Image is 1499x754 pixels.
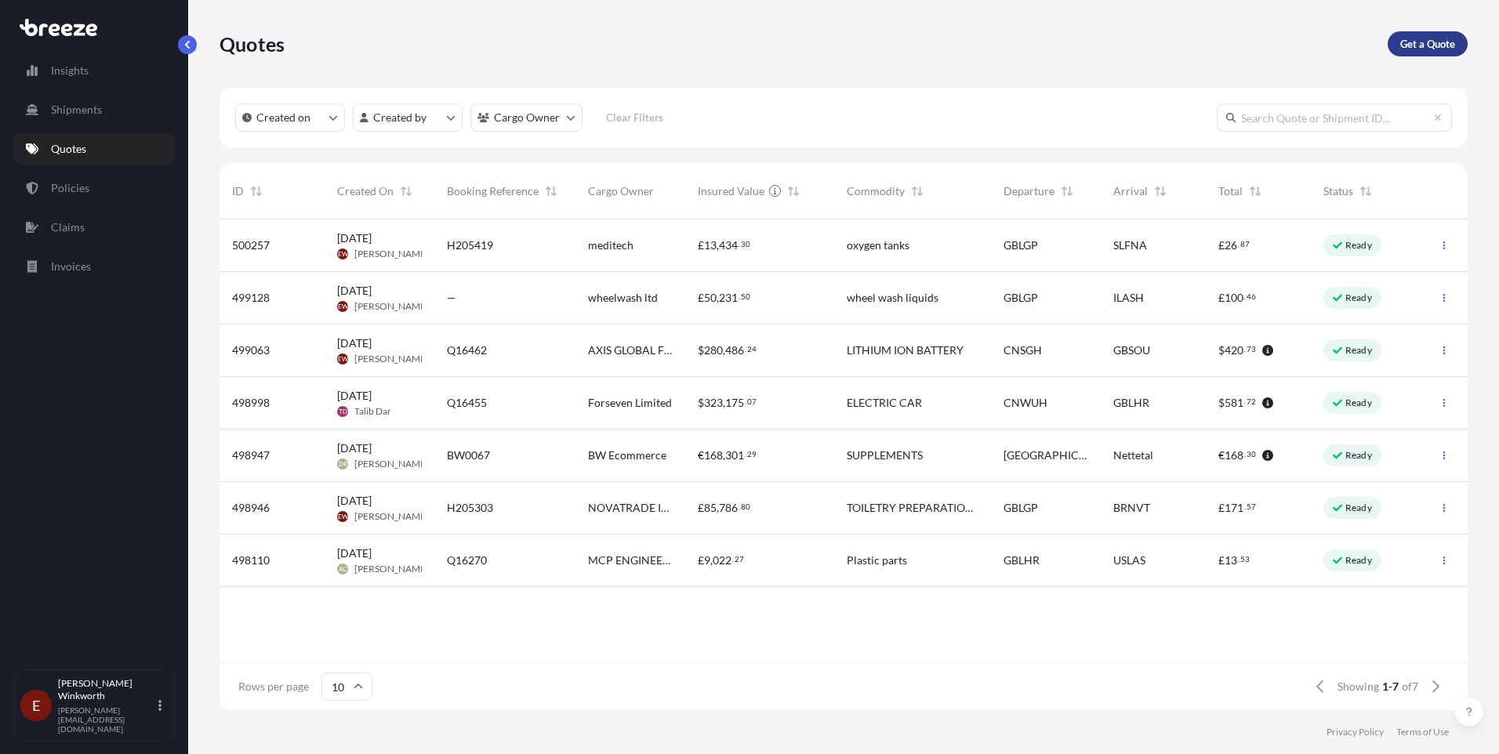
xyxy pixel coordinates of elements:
button: Sort [1058,182,1076,201]
span: Arrival [1113,183,1148,199]
a: Claims [13,212,175,243]
span: 498998 [232,395,270,411]
span: 434 [719,240,738,251]
button: Sort [908,182,927,201]
span: Rows per page [238,679,309,694]
span: 13 [1225,555,1237,566]
span: 29 [747,451,757,457]
span: [PERSON_NAME] [354,353,429,365]
button: Sort [1356,182,1375,201]
span: CNWUH [1004,395,1047,411]
span: $ [1218,397,1225,408]
span: 498947 [232,448,270,463]
span: 168 [704,450,723,461]
span: 581 [1225,397,1243,408]
p: Ready [1345,292,1372,304]
span: Forseven Limited [588,395,672,411]
span: [DATE] [337,230,372,246]
span: . [745,451,746,457]
span: GBSOU [1113,343,1150,358]
span: EW [338,299,348,314]
span: Departure [1004,183,1054,199]
span: oxygen tanks [847,237,909,253]
span: [PERSON_NAME] [354,510,429,523]
span: 171 [1225,502,1243,513]
span: [DATE] [337,440,372,456]
span: Q16270 [447,553,487,568]
p: Insights [51,63,89,78]
a: Insights [13,55,175,86]
span: SLFNA [1113,237,1147,253]
span: 07 [747,399,757,404]
span: of 7 [1402,679,1418,694]
span: GBLHR [1113,395,1149,411]
span: Cargo Owner [588,183,654,199]
span: 50 [704,292,717,303]
span: wheelwash ltd [588,290,658,306]
span: CNSGH [1004,343,1042,358]
span: 53 [1240,556,1250,562]
span: € [1218,450,1225,461]
p: Shipments [51,102,102,118]
p: Policies [51,180,89,196]
span: 24 [747,346,757,352]
span: £ [698,555,704,566]
span: . [1244,346,1246,352]
span: € [698,450,704,461]
span: meditech [588,237,633,253]
span: . [745,399,746,404]
button: Sort [397,182,416,201]
button: cargoOwner Filter options [470,103,583,132]
span: , [723,450,725,461]
p: Ready [1345,239,1372,252]
span: [PERSON_NAME] [354,248,429,260]
span: 13 [704,240,717,251]
span: Insured Value [698,183,764,199]
span: GBLGP [1004,500,1038,516]
a: Shipments [13,94,175,125]
span: , [717,240,719,251]
span: 46 [1247,294,1256,299]
span: AC [339,561,347,577]
span: SUPPLEMENTS [847,448,923,463]
span: 499063 [232,343,270,358]
span: [PERSON_NAME] [354,563,429,575]
span: USLAS [1113,553,1145,568]
span: Talib Dar [354,405,391,418]
span: 1-7 [1382,679,1399,694]
span: . [1244,294,1246,299]
span: 80 [741,504,750,509]
span: ID [232,183,244,199]
a: Quotes [13,133,175,165]
span: . [739,504,740,509]
span: BW Ecommerce [588,448,666,463]
button: Sort [1246,182,1265,201]
span: $ [698,397,704,408]
span: 100 [1225,292,1243,303]
span: EW [338,351,348,367]
span: Created On [337,183,394,199]
span: [DATE] [337,283,372,299]
span: 498110 [232,553,270,568]
span: 280 [704,345,723,356]
span: GBLGP [1004,237,1038,253]
a: Terms of Use [1396,726,1449,738]
span: LITHIUM ION BATTERY [847,343,964,358]
span: . [1238,556,1239,562]
span: 26 [1225,240,1237,251]
span: 486 [725,345,744,356]
a: Privacy Policy [1327,726,1384,738]
button: Sort [247,182,266,201]
a: Get a Quote [1388,31,1468,56]
span: 500257 [232,237,270,253]
p: Invoices [51,259,91,274]
span: Q16462 [447,343,487,358]
p: Ready [1345,502,1372,514]
p: Quotes [51,141,86,157]
span: . [739,241,740,247]
button: Sort [1151,182,1170,201]
span: 498946 [232,500,270,516]
p: Created on [256,110,310,125]
p: [PERSON_NAME][EMAIL_ADDRESS][DOMAIN_NAME] [58,705,155,734]
span: 301 [725,450,744,461]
